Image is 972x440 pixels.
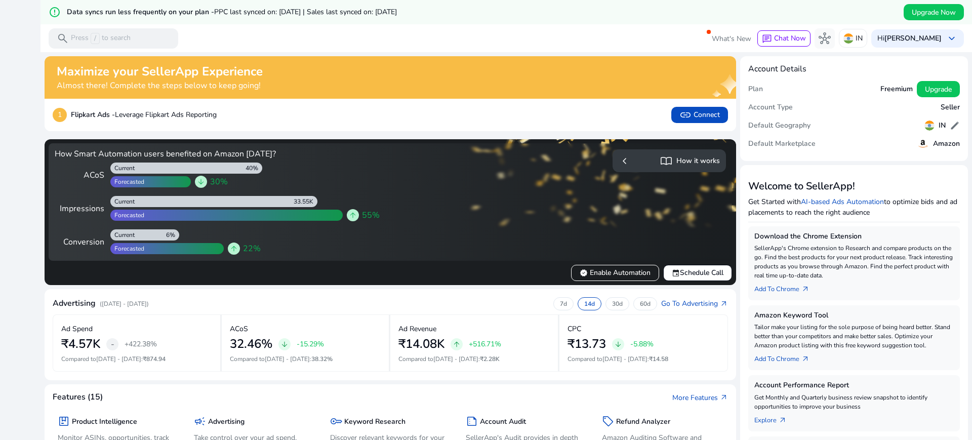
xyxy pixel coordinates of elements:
span: arrow_outward [720,300,728,308]
p: Tailor make your listing for the sole purpose of being heard better. Stand better than your compe... [754,323,954,350]
span: sell [602,415,614,427]
span: summarize [466,415,478,427]
div: Current [110,164,135,172]
span: arrow_upward [230,245,238,253]
span: 55% [362,209,380,221]
p: Press to search [71,33,131,44]
h2: ₹4.57K [61,337,100,351]
span: arrow_upward [453,340,461,348]
h5: IN [939,122,946,130]
p: Get Started with to optimize bids and ad placements to reach the right audience [748,196,960,218]
p: CPC [568,324,581,334]
span: arrow_outward [801,285,809,293]
span: [DATE] - [DATE] [602,355,647,363]
p: +422.38% [125,341,157,348]
span: 22% [243,243,261,255]
h2: ₹13.73 [568,337,606,351]
h5: Advertising [208,418,245,426]
p: Compared to : [568,354,720,364]
a: More Featuresarrow_outward [672,392,728,403]
a: Add To Chrome [754,280,818,294]
p: Compared to : [230,354,381,364]
span: arrow_upward [349,211,357,219]
a: Explorearrow_outward [754,411,795,425]
span: Connect [679,109,720,121]
h4: Account Details [748,64,806,74]
h5: Data syncs run less frequently on your plan - [67,8,397,17]
img: amazon.svg [917,138,929,150]
h2: Maximize your SellerApp Experience [57,64,263,79]
div: Forecasted [110,178,144,186]
h5: Keyword Research [344,418,406,426]
span: ₹874.94 [143,355,166,363]
h4: How Smart Automation users benefited on Amazon [DATE]? [55,149,386,159]
h5: Refund Analyzer [616,418,670,426]
p: Leverage Flipkart Ads Reporting [71,109,217,120]
p: Get Monthly and Quarterly business review snapshot to identify opportunities to improve your busi... [754,393,954,411]
div: 33.55K [294,197,317,206]
b: Flipkart Ads - [71,110,115,119]
h4: Features (15) [53,392,103,402]
b: [PERSON_NAME] [884,33,942,43]
h5: Download the Chrome Extension [754,232,954,241]
button: chatChat Now [757,30,811,47]
h2: ₹14.08K [398,337,444,351]
p: -5.88% [630,341,654,348]
img: in.svg [843,33,854,44]
h5: Account Performance Report [754,381,954,390]
p: Compared to : [61,354,212,364]
p: ([DATE] - [DATE]) [100,299,149,308]
h5: How it works [676,157,720,166]
h4: Almost there! Complete the steps below to keep going! [57,81,263,91]
span: edit [950,121,960,131]
span: [DATE] - [DATE] [265,355,310,363]
div: ACoS [55,169,104,181]
button: verifiedEnable Automation [571,265,659,281]
p: +516.71% [469,341,501,348]
p: IN [856,29,863,47]
p: Ad Spend [61,324,93,334]
h3: Welcome to SellerApp! [748,180,960,192]
a: Go To Advertisingarrow_outward [661,298,728,309]
p: Ad Revenue [398,324,436,334]
div: Conversion [55,236,104,248]
p: -15.29% [297,341,324,348]
span: arrow_outward [801,355,809,363]
p: 14d [584,300,595,308]
h4: Advertising [53,299,96,308]
button: hub [815,28,835,49]
span: import_contacts [660,155,672,167]
p: 60d [640,300,651,308]
span: chat [762,34,772,44]
h5: Plan [748,85,763,94]
span: package [58,415,70,427]
a: Add To Chrome [754,350,818,364]
span: Enable Automation [580,267,651,278]
button: Upgrade [917,81,960,97]
span: Upgrade [925,84,952,95]
span: PPC last synced on: [DATE] | Sales last synced on: [DATE] [214,7,397,17]
span: Upgrade Now [912,7,956,18]
span: What's New [712,30,751,48]
span: link [679,109,692,121]
span: arrow_downward [614,340,622,348]
span: key [330,415,342,427]
span: keyboard_arrow_down [946,32,958,45]
span: ₹2.28K [480,355,500,363]
span: 38.32% [311,355,333,363]
span: 30% [210,176,228,188]
p: 30d [612,300,623,308]
p: 7d [560,300,567,308]
div: 6% [166,231,179,239]
span: event [672,269,680,277]
div: Forecasted [110,211,144,219]
h5: Amazon [933,140,960,148]
span: chevron_left [619,155,631,167]
h5: Seller [941,103,960,112]
h5: Product Intelligence [72,418,137,426]
span: [DATE] - [DATE] [96,355,141,363]
h5: Freemium [880,85,913,94]
button: Upgrade Now [904,4,964,20]
span: arrow_outward [720,393,728,402]
span: - [111,338,114,350]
